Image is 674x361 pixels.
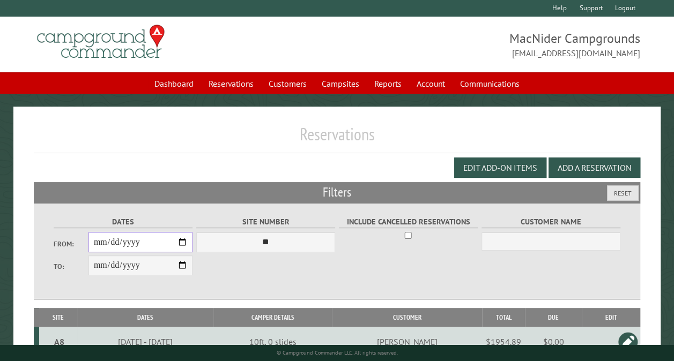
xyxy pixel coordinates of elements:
[607,185,639,201] button: Reset
[54,216,192,228] label: Dates
[582,308,640,327] th: Edit
[262,73,313,94] a: Customers
[213,327,332,357] td: 10ft, 0 slides
[525,308,582,327] th: Due
[39,308,77,327] th: Site
[525,327,582,357] td: $0.00
[332,308,482,327] th: Customer
[34,21,168,63] img: Campground Commander
[77,308,213,327] th: Dates
[482,327,525,357] td: $1954.89
[482,308,525,327] th: Total
[79,336,212,347] div: [DATE] - [DATE]
[34,182,640,202] h2: Filters
[410,73,451,94] a: Account
[482,216,620,228] label: Customer Name
[337,29,641,59] span: MacNider Campgrounds [EMAIL_ADDRESS][DOMAIN_NAME]
[54,261,88,272] label: To:
[213,308,332,327] th: Camper Details
[454,157,546,178] button: Edit Add-on Items
[315,73,366,94] a: Campsites
[339,216,478,228] label: Include Cancelled Reservations
[54,239,88,249] label: From:
[549,157,640,178] button: Add a Reservation
[277,349,398,356] small: © Campground Commander LLC. All rights reserved.
[34,124,640,153] h1: Reservations
[202,73,260,94] a: Reservations
[43,336,76,347] div: A8
[332,327,482,357] td: [PERSON_NAME]
[148,73,200,94] a: Dashboard
[196,216,335,228] label: Site Number
[368,73,408,94] a: Reports
[454,73,526,94] a: Communications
